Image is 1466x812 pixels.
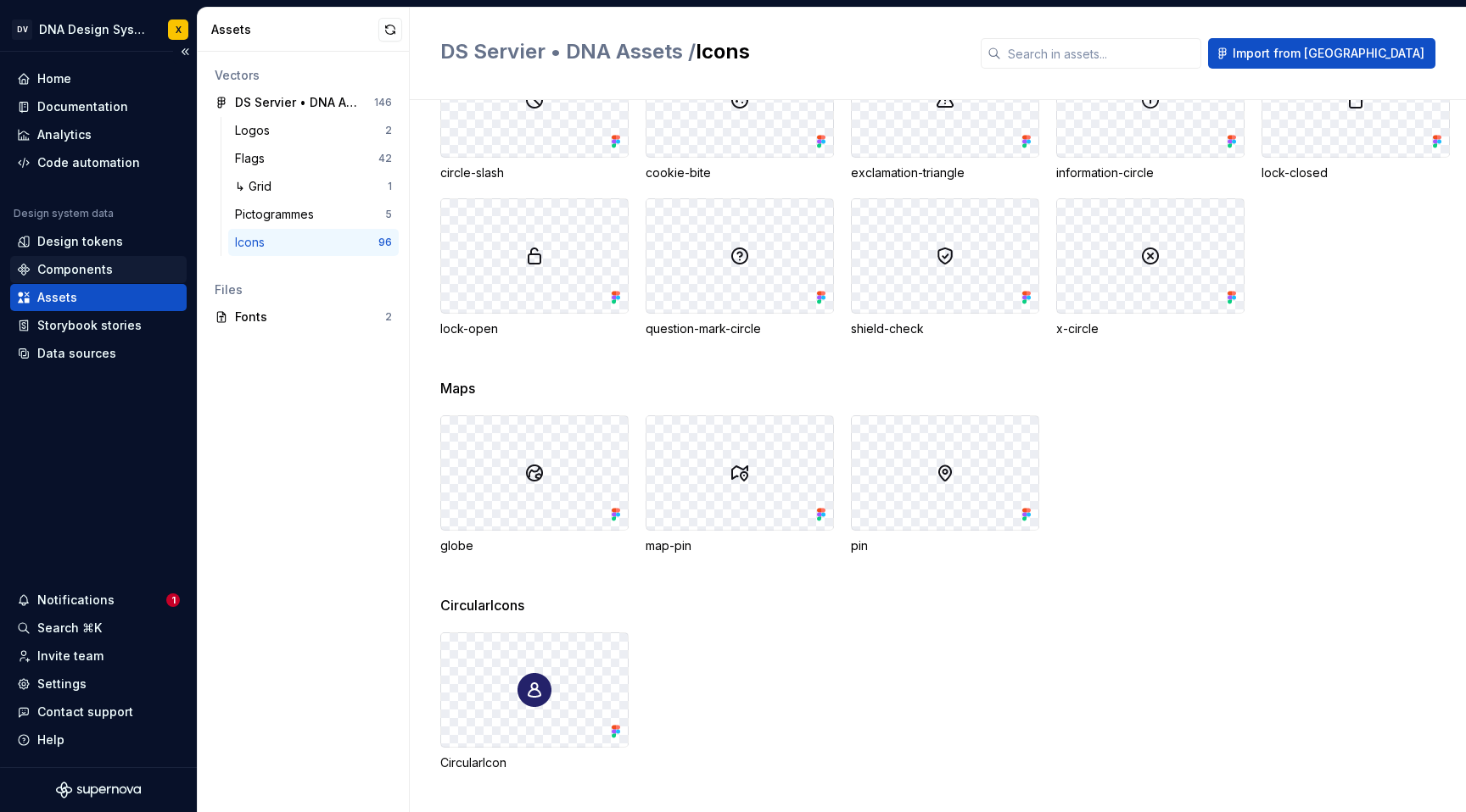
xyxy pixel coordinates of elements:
[39,21,148,38] div: DNA Design System
[10,65,187,92] a: Home
[215,67,392,84] div: Vectors
[378,152,392,165] div: 42
[37,648,104,665] div: Invite team
[37,676,87,692] div: Settings
[388,180,392,193] div: 1
[10,256,187,283] a: Components
[10,642,187,670] a: Invite team
[1208,38,1435,69] button: Import from [GEOGRAPHIC_DATA]
[10,340,187,367] a: Data sources
[646,164,834,181] div: cookie-bite
[10,726,187,754] button: Help
[211,21,378,38] div: Assets
[228,145,399,172] a: Flags42
[215,281,392,298] div: Files
[37,731,64,748] div: Help
[10,121,187,148] a: Analytics
[646,320,834,337] div: question-mark-circle
[385,310,392,324] div: 2
[173,40,197,64] button: Collapse sidebar
[228,173,399,200] a: ↳ Grid1
[235,178,278,195] div: ↳ Grid
[10,284,187,311] a: Assets
[1001,38,1201,69] input: Search in assets...
[1056,320,1245,337] div: x-circle
[440,320,629,337] div: lock-open
[37,592,115,609] div: Notifications
[10,312,187,339] a: Storybook stories
[3,11,193,47] button: DVDNA Design SystemX
[37,345,116,362] div: Data sources
[37,233,123,250] div: Design tokens
[14,207,114,220] div: Design system data
[37,70,71,87] div: Home
[1233,45,1424,62] span: Import from [GEOGRAPHIC_DATA]
[374,96,392,109] div: 146
[440,378,475,398] span: Maps
[440,754,629,771] div: CircularIcon
[851,320,1039,337] div: shield-check
[235,94,361,111] div: DS Servier • DNA Assets
[385,124,392,137] div: 2
[37,317,142,334] div: Storybook stories
[37,289,77,306] div: Assets
[10,149,187,176] a: Code automation
[10,670,187,698] a: Settings
[10,93,187,120] a: Documentation
[228,201,399,228] a: Pictogrammes5
[385,208,392,221] div: 5
[440,595,524,615] span: CircularIcons
[228,229,399,256] a: Icons96
[208,303,399,331] a: Fonts2
[440,164,629,181] div: circle-slash
[10,228,187,255] a: Design tokens
[208,89,399,116] a: DS Servier • DNA Assets146
[10,615,187,642] button: Search ⌘K
[851,537,1039,554] div: pin
[37,154,140,171] div: Code automation
[235,206,321,223] div: Pictogrammes
[235,309,385,325] div: Fonts
[37,620,102,637] div: Search ⌘K
[10,587,187,614] button: Notifications1
[378,236,392,249] div: 96
[440,39,696,64] span: DS Servier • DNA Assets /
[235,234,271,251] div: Icons
[37,704,133,720] div: Contact support
[176,23,182,36] div: X
[235,150,271,167] div: Flags
[851,164,1039,181] div: exclamation-triangle
[228,117,399,144] a: Logos2
[56,781,141,798] svg: Supernova Logo
[12,19,32,40] div: DV
[37,126,92,143] div: Analytics
[37,261,113,278] div: Components
[37,98,128,115] div: Documentation
[1056,164,1245,181] div: information-circle
[235,122,277,139] div: Logos
[440,38,960,65] h2: Icons
[1262,164,1450,181] div: lock-closed
[166,593,180,607] span: 1
[10,698,187,726] button: Contact support
[646,537,834,554] div: map-pin
[440,537,629,554] div: globe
